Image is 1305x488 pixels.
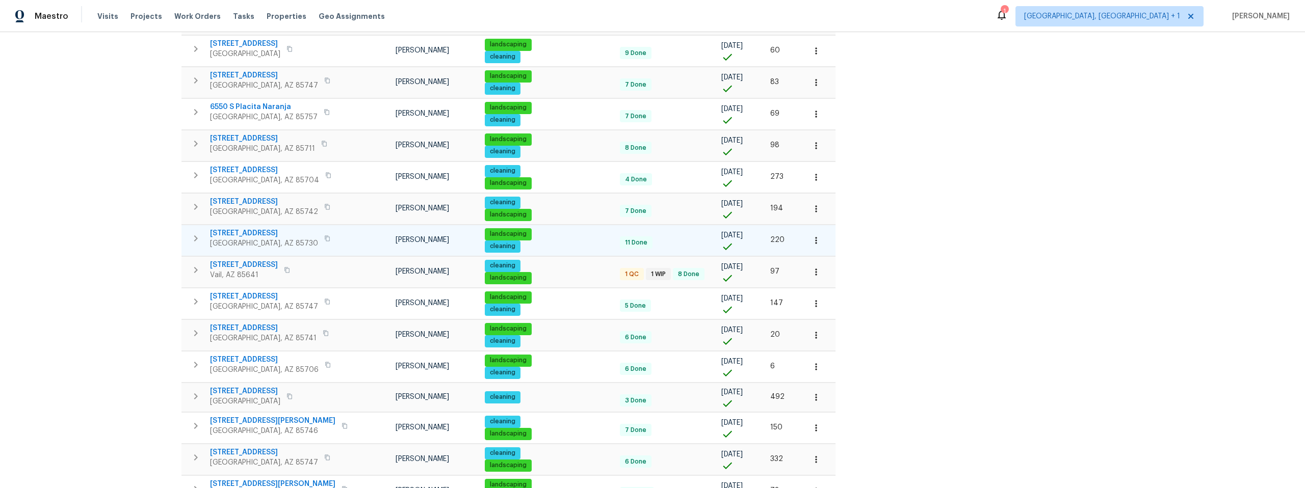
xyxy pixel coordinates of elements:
span: [PERSON_NAME] [396,393,449,400]
span: 3 Done [621,396,650,405]
span: [PERSON_NAME] [396,455,449,463]
span: [DATE] [721,419,743,426]
span: [GEOGRAPHIC_DATA], [GEOGRAPHIC_DATA] + 1 [1024,11,1180,21]
span: landscaping [486,210,531,219]
span: [STREET_ADDRESS] [210,260,278,270]
span: [PERSON_NAME] [396,47,449,54]
span: landscaping [486,103,531,112]
span: landscaping [486,135,531,144]
span: 6 [770,363,775,370]
span: [STREET_ADDRESS] [210,39,280,49]
span: Visits [97,11,118,21]
span: 6550 S Placita Naranja [210,102,318,112]
span: 5 Done [621,302,650,310]
span: cleaning [486,242,519,251]
span: [STREET_ADDRESS] [210,133,315,144]
span: cleaning [486,147,519,156]
span: landscaping [486,179,531,187]
span: 332 [770,455,783,463]
span: Vail, AZ 85641 [210,270,278,280]
span: [STREET_ADDRESS] [210,70,318,80]
span: Properties [267,11,306,21]
span: 147 [770,300,783,307]
span: 97 [770,268,779,275]
span: [STREET_ADDRESS] [210,355,319,365]
span: landscaping [486,324,531,333]
span: [GEOGRAPHIC_DATA], AZ 85747 [210,80,318,91]
span: [PERSON_NAME] [396,331,449,338]
span: [DATE] [721,105,743,113]
span: 8 Done [674,270,703,279]
span: [GEOGRAPHIC_DATA], AZ 85742 [210,207,318,217]
span: 6 Done [621,457,650,466]
span: Geo Assignments [319,11,385,21]
span: [DATE] [721,451,743,458]
span: [PERSON_NAME] [396,205,449,212]
span: [STREET_ADDRESS] [210,386,280,396]
span: [DATE] [721,232,743,239]
span: cleaning [486,449,519,457]
span: cleaning [486,305,519,314]
span: cleaning [486,198,519,207]
span: 194 [770,205,783,212]
span: 6 Done [621,365,650,373]
span: 7 Done [621,207,650,215]
span: 8 Done [621,144,650,152]
span: [PERSON_NAME] [396,424,449,431]
span: [STREET_ADDRESS][PERSON_NAME] [210,416,335,426]
span: 11 Done [621,238,651,247]
span: 7 Done [621,112,650,121]
span: 69 [770,110,779,117]
span: landscaping [486,293,531,302]
span: [DATE] [721,295,743,302]
span: cleaning [486,52,519,61]
span: cleaning [486,337,519,345]
span: [DATE] [721,137,743,144]
span: [DATE] [721,327,743,334]
span: cleaning [486,116,519,124]
span: cleaning [486,167,519,175]
span: [STREET_ADDRESS] [210,323,317,333]
span: [STREET_ADDRESS] [210,228,318,238]
span: [PERSON_NAME] [1228,11,1290,21]
span: [GEOGRAPHIC_DATA], AZ 85704 [210,175,319,185]
span: [DATE] [721,200,743,207]
span: 273 [770,173,784,180]
span: [GEOGRAPHIC_DATA], AZ 85741 [210,333,317,343]
span: [STREET_ADDRESS] [210,291,318,302]
span: 150 [770,424,782,431]
span: landscaping [486,356,531,365]
span: cleaning [486,393,519,401]
span: [GEOGRAPHIC_DATA], AZ 85711 [210,144,315,154]
span: Projects [130,11,162,21]
span: [GEOGRAPHIC_DATA], AZ 85757 [210,112,318,122]
span: 60 [770,47,780,54]
span: landscaping [486,40,531,49]
span: landscaping [486,72,531,80]
span: cleaning [486,368,519,377]
span: Tasks [233,13,254,20]
span: cleaning [486,417,519,426]
span: [STREET_ADDRESS] [210,165,319,175]
span: [PERSON_NAME] [396,363,449,370]
span: 1 WIP [647,270,670,279]
span: 98 [770,142,779,149]
span: 4 Done [621,175,651,184]
span: Work Orders [174,11,221,21]
span: landscaping [486,461,531,470]
span: 6 Done [621,333,650,342]
span: [DATE] [721,389,743,396]
span: [PERSON_NAME] [396,173,449,180]
span: 220 [770,236,785,243]
span: [DATE] [721,74,743,81]
span: [GEOGRAPHIC_DATA] [210,396,280,406]
span: [GEOGRAPHIC_DATA], AZ 85746 [210,426,335,436]
span: [PERSON_NAME] [396,78,449,86]
span: [PERSON_NAME] [396,300,449,307]
span: 9 Done [621,49,650,58]
span: landscaping [486,230,531,238]
span: landscaping [486,429,531,438]
span: [DATE] [721,263,743,270]
span: 7 Done [621,426,650,435]
span: [STREET_ADDRESS] [210,447,318,457]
